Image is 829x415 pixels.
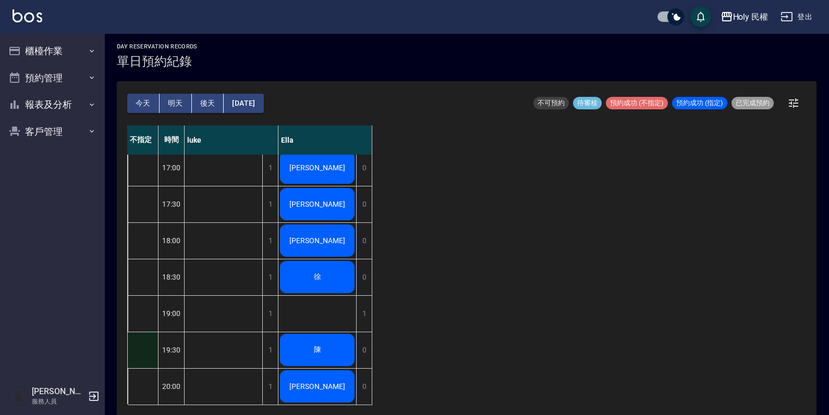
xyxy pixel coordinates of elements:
div: 1 [262,369,278,405]
div: 19:00 [159,295,185,332]
span: 陳 [312,345,323,355]
div: 17:30 [159,186,185,222]
div: 17:00 [159,149,185,186]
button: 登出 [776,7,816,27]
button: [DATE] [224,94,263,113]
h5: [PERSON_NAME] [32,386,85,397]
span: 不可預約 [533,98,569,108]
img: Logo [13,9,42,22]
div: 1 [262,296,278,332]
img: Person [8,386,29,407]
div: 1 [262,259,278,295]
div: 0 [356,150,372,186]
button: Holy 民權 [716,6,773,28]
span: 徐 [312,272,323,282]
div: 0 [356,186,372,222]
button: 預約管理 [4,65,100,92]
button: save [690,6,711,27]
div: 1 [262,332,278,368]
button: 報表及分析 [4,91,100,118]
h3: 單日預約紀錄 [117,54,198,69]
div: 19:30 [159,332,185,368]
h2: day Reservation records [117,43,198,50]
span: 待審核 [573,98,602,108]
div: 20:00 [159,368,185,405]
div: 18:00 [159,222,185,259]
button: 後天 [192,94,224,113]
div: 0 [356,332,372,368]
div: 0 [356,259,372,295]
div: 1 [356,296,372,332]
button: 櫃檯作業 [4,37,100,65]
div: Holy 民權 [733,10,769,23]
span: [PERSON_NAME] [287,200,347,208]
span: 預約成功 (不指定) [606,98,668,108]
span: [PERSON_NAME] [287,236,347,245]
div: 1 [262,223,278,259]
span: [PERSON_NAME] [287,382,347,391]
div: 0 [356,369,372,405]
div: 1 [262,150,278,186]
span: 已完成預約 [732,98,774,108]
span: [PERSON_NAME] [287,164,347,172]
div: 時間 [159,125,185,155]
div: 不指定 [127,125,159,155]
div: 1 [262,186,278,222]
button: 明天 [160,94,192,113]
div: luke [185,125,278,155]
button: 客戶管理 [4,118,100,145]
span: 預約成功 (指定) [672,98,727,108]
button: 今天 [127,94,160,113]
div: 0 [356,223,372,259]
div: Ella [278,125,372,155]
div: 18:30 [159,259,185,295]
p: 服務人員 [32,397,85,406]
